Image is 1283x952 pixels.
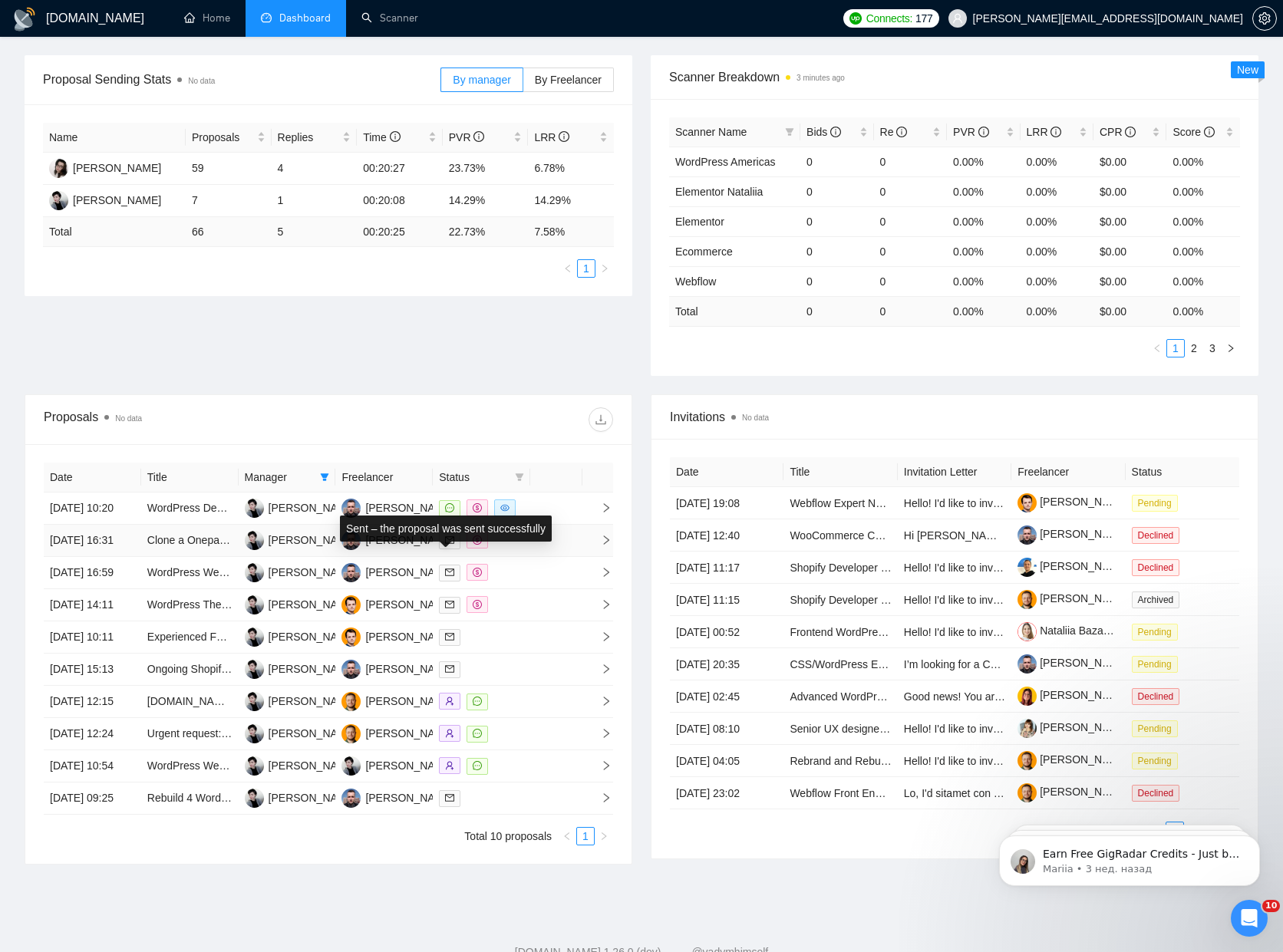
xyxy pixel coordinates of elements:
a: OK[PERSON_NAME] [245,759,357,771]
img: c1FPyWJv72u00IuGE-rFWc_nOMMujRa9OLTtbwK-B3KgiT3tfDC0B8j8lqgVbyDOxE [1017,719,1037,738]
th: Invitation Letter [898,457,1011,487]
td: Clone a Onepage website design [141,525,239,557]
th: Name [43,123,186,153]
td: 0.00% [1021,147,1093,176]
td: 0.00% [947,236,1020,266]
img: c1aNZuuaNJq6Lg_AY-tAd83C-SM9JktFlj6k7NyrFJGGaSwTSPElYgp1VeMRTfjLKK [1017,654,1037,674]
a: Advanced WordPress/WooCommerce Expert – Custom Roles, Commission Tracking [790,690,1192,703]
span: setting [1253,12,1276,25]
a: [PERSON_NAME] [1017,786,1128,798]
button: right [595,259,614,278]
img: c1MFplIIhqIElmyFUBZ8BXEpI9f51hj4QxSyXq_Q7hwkd0ckEycJ6y3Swt0JtKMXL2 [1017,590,1037,609]
th: Replies [272,123,358,153]
span: filter [782,120,797,143]
td: 23.73% [443,153,529,185]
a: OK[PERSON_NAME] [245,662,357,674]
div: [PERSON_NAME] [365,564,454,581]
span: Bids [806,126,841,138]
a: MS[PERSON_NAME] [341,662,454,674]
span: Pending [1132,720,1178,737]
td: 14.29% [443,185,529,217]
li: 3 [1203,339,1222,357]
span: LRR [1027,126,1062,138]
a: Senior UX designer (Long Term) [790,723,944,735]
button: setting [1252,6,1277,31]
time: 3 minutes ago [797,74,845,82]
li: 1 [577,259,595,278]
td: 0.00% [947,206,1020,236]
span: Proposal Sending Stats [43,70,440,89]
img: logo [12,7,37,31]
span: mail [445,664,454,674]
td: $0.00 [1093,266,1166,296]
a: Declined [1132,561,1186,573]
td: 22.73 % [443,217,529,247]
span: right [1226,344,1235,353]
span: dashboard [261,12,272,23]
span: PVR [449,131,485,143]
div: Proposals [44,407,328,432]
td: 0.00% [947,147,1020,176]
a: Clone a Onepage website design [147,534,305,546]
td: 0 [800,176,873,206]
div: [PERSON_NAME] [269,596,357,613]
div: [PERSON_NAME] [365,596,454,613]
span: No data [742,413,769,422]
td: 0.00% [1166,266,1240,296]
a: searchScanner [361,12,418,25]
span: By manager [453,74,510,86]
th: Date [670,457,783,487]
img: SG [341,628,361,647]
a: OK[PERSON_NAME] [245,630,357,642]
span: Score [1173,126,1214,138]
td: 0.00% [1166,236,1240,266]
span: Connects: [866,10,912,27]
img: Profile image for Mariia [35,46,59,71]
span: message [473,697,482,706]
div: [PERSON_NAME] [269,757,357,774]
a: [PERSON_NAME] [1017,753,1128,766]
td: Webflow Expert Needed for Website Relaunch with New Design [783,487,897,519]
span: right [589,502,612,513]
span: Pending [1132,753,1178,769]
span: Declined [1132,688,1180,705]
img: c1qWLdT1govY0QQsDKCU1Y8dAxYbtLZaK1Y99lU0j_uXzor6wWwDFQAzJn4yZGsI4d [1017,558,1037,577]
span: right [600,264,609,273]
span: info-circle [473,131,484,142]
span: Declined [1132,559,1180,576]
a: OK[PERSON_NAME] [245,694,357,707]
a: [PERSON_NAME] [1017,560,1128,572]
button: right [1222,339,1240,357]
span: PVR [953,126,989,138]
div: [PERSON_NAME] [365,499,454,516]
a: Webflow Expert Needed for Website Relaunch with New Design [790,497,1093,509]
img: OK [245,660,264,679]
span: Declined [1132,527,1180,544]
span: Time [363,131,400,143]
a: homeHome [184,12,230,25]
td: 0 [800,147,873,176]
a: Pending [1132,496,1184,509]
button: download [589,407,613,432]
a: Rebuild 4 WordPress Websites Using SiteOrigin Page Builder (Exact Layout Required) [147,792,559,804]
span: info-circle [390,131,401,142]
td: 0 [874,176,947,206]
a: OK[PERSON_NAME] [245,598,357,610]
td: 0 [874,147,947,176]
a: PK[PERSON_NAME] [49,161,161,173]
a: MS[PERSON_NAME] [341,565,454,578]
span: Re [880,126,908,138]
td: 0.00 % [947,296,1020,326]
img: OK [245,789,264,808]
a: Urgent request: Data Migration Specialist - Drupal to HubSpot CMS [147,727,468,740]
span: Pending [1132,495,1178,512]
img: OK [245,756,264,776]
a: WordPress Developer for Theme and Frontend Adjustments [147,502,432,514]
span: filter [317,466,332,489]
td: 0 [874,266,947,296]
td: WordPress Developer for Theme and Frontend Adjustments [141,492,239,525]
div: message notification from Mariia, 3 нед. назад. Earn Free GigRadar Credits - Just by Sharing Your... [23,32,284,83]
div: [PERSON_NAME] [73,160,161,176]
th: Freelancer [335,463,433,492]
a: CSS/WordPress Expert Needed for Custom Site Edits + Figma to CSS Template Build [790,658,1199,670]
